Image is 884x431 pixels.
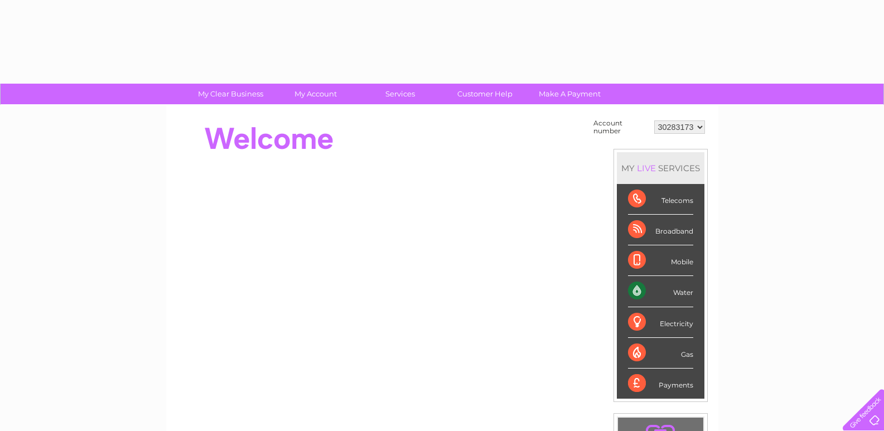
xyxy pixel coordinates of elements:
div: Electricity [628,307,693,338]
div: Mobile [628,245,693,276]
div: Broadband [628,215,693,245]
div: LIVE [635,163,658,173]
a: Services [354,84,446,104]
a: Make A Payment [524,84,616,104]
div: Payments [628,369,693,399]
a: Customer Help [439,84,531,104]
a: My Account [269,84,361,104]
div: Water [628,276,693,307]
td: Account number [591,117,651,138]
div: MY SERVICES [617,152,704,184]
div: Telecoms [628,184,693,215]
a: My Clear Business [185,84,277,104]
div: Gas [628,338,693,369]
